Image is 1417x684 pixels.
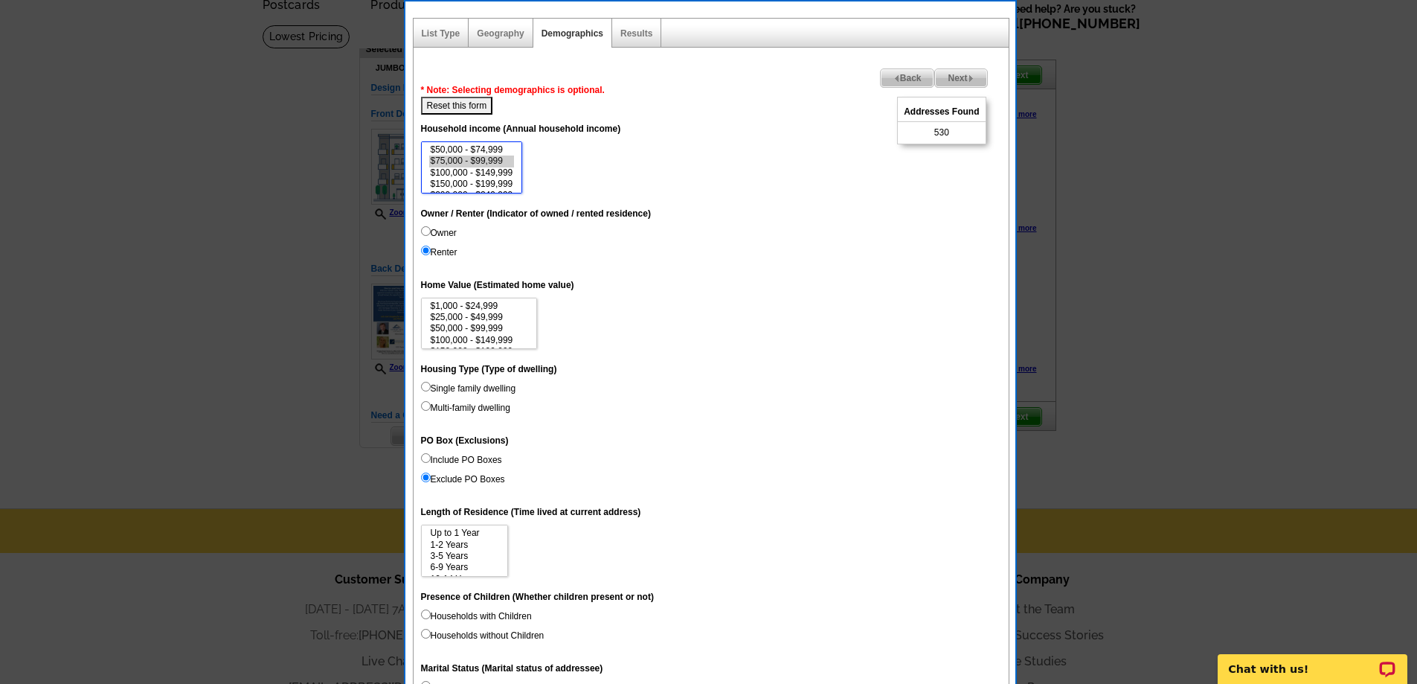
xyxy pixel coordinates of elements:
[429,551,500,562] option: 3-5 Years
[620,28,652,39] a: Results
[477,28,524,39] a: Geography
[898,102,985,122] span: Addresses Found
[934,126,949,139] span: 530
[935,69,986,87] span: Next
[421,629,544,642] label: Households without Children
[429,323,530,334] option: $50,000 - $99,999
[421,473,431,482] input: Exclude PO Boxes
[421,362,557,376] label: Housing Type (Type of dwelling)
[429,156,515,167] option: $75,000 - $99,999
[421,590,654,604] label: Presence of Children (Whether children present or not)
[421,122,621,135] label: Household income (Annual household income)
[429,144,515,156] option: $50,000 - $74,999
[422,28,460,39] a: List Type
[934,68,987,88] a: Next
[421,278,574,292] label: Home Value (Estimated home value)
[429,562,500,573] option: 6-9 Years
[421,434,509,447] label: PO Box (Exclusions)
[421,226,457,240] label: Owner
[429,179,515,190] option: $150,000 - $199,999
[421,473,505,486] label: Exclude PO Boxes
[421,97,493,115] button: Reset this form
[893,75,900,82] img: button-prev-arrow-gray.png
[542,28,603,39] a: Demographics
[421,662,603,675] label: Marital Status (Marital status of addressee)
[429,574,500,585] option: 10-14 Years
[421,401,431,411] input: Multi-family dwelling
[421,246,457,259] label: Renter
[421,382,431,391] input: Single family dwelling
[421,246,431,255] input: Renter
[429,167,515,179] option: $100,000 - $149,999
[421,610,431,619] input: Households with Children
[429,528,500,539] option: Up to 1 Year
[1208,637,1417,684] iframe: LiveChat chat widget
[429,540,500,551] option: 1-2 Years
[421,401,510,415] label: Multi-family dwelling
[429,346,530,357] option: $150,000 - $199,999
[968,75,974,82] img: button-next-arrow-gray.png
[421,226,431,236] input: Owner
[421,382,516,395] label: Single family dwelling
[880,68,935,88] a: Back
[429,301,530,312] option: $1,000 - $24,999
[429,190,515,201] option: $200,000 - $249,999
[421,207,651,220] label: Owner / Renter (Indicator of owned / rented residence)
[421,453,502,467] label: Include PO Boxes
[421,629,431,639] input: Households without Children
[421,453,431,463] input: Include PO Boxes
[421,610,532,623] label: Households with Children
[421,505,641,519] label: Length of Residence (Time lived at current address)
[421,85,605,95] span: * Note: Selecting demographics is optional.
[881,69,934,87] span: Back
[429,312,530,323] option: $25,000 - $49,999
[429,335,530,346] option: $100,000 - $149,999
